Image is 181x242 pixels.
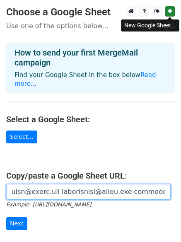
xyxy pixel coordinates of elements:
input: Next [6,217,27,230]
h4: Select a Google Sheet: [6,114,175,124]
iframe: Chat Widget [140,202,181,242]
h4: How to send your first MergeMail campaign [14,48,167,68]
div: New Google Sheet... [121,19,179,31]
h4: Copy/paste a Google Sheet URL: [6,171,175,181]
h3: Choose a Google Sheet [6,6,175,18]
a: Read more... [14,71,156,87]
p: Find your Google Sheet in the box below [14,71,167,88]
input: Paste your Google Sheet URL here [6,184,171,200]
a: Select... [6,131,37,143]
small: Example: [URL][DOMAIN_NAME] [6,201,91,208]
p: Use one of the options below... [6,22,175,30]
